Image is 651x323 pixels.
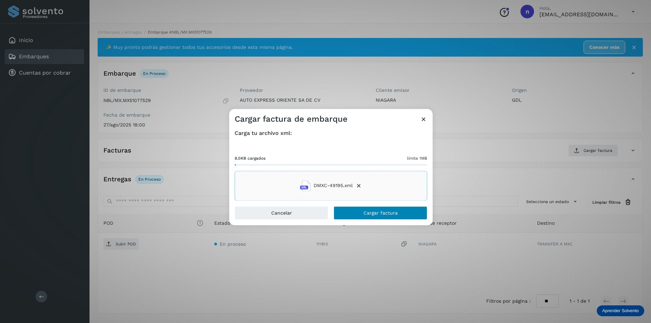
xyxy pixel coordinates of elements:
p: Aprender Solvento [602,308,639,314]
span: Cargar factura [363,210,398,215]
h3: Cargar factura de embarque [235,114,348,124]
span: 8.0KB cargados [235,155,265,161]
span: Cancelar [271,210,292,215]
span: DMXC-49195.xml [314,182,353,189]
div: Aprender Solvento [597,305,644,316]
span: límite 1MB [407,155,427,161]
h4: Carga tu archivo xml: [235,130,427,136]
button: Cargar factura [334,206,427,220]
button: Cancelar [235,206,328,220]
